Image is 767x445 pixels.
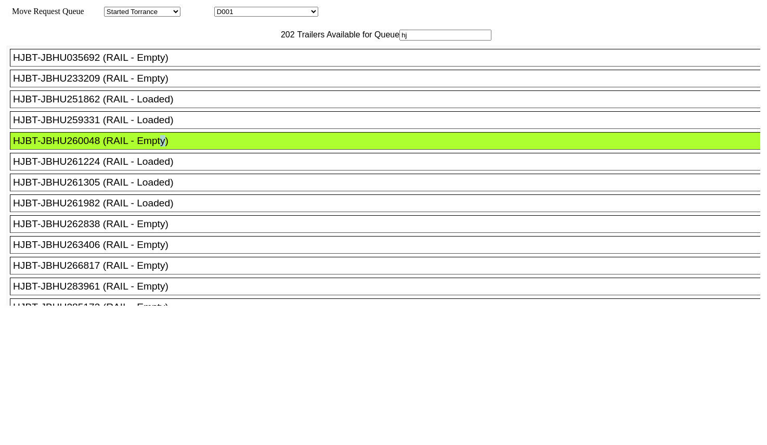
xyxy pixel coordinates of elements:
div: HJBT-JBHU285173 (RAIL - Empty) [13,302,766,313]
div: HJBT-JBHU259331 (RAIL - Loaded) [13,114,766,126]
div: HJBT-JBHU261224 (RAIL - Loaded) [13,156,766,167]
div: HJBT-JBHU266817 (RAIL - Empty) [13,260,766,271]
div: HJBT-JBHU283961 (RAIL - Empty) [13,281,766,292]
span: 202 [276,30,295,39]
span: Move Request Queue [7,7,84,16]
div: HJBT-JBHU233209 (RAIL - Empty) [13,73,766,84]
input: Filter Available Trailers [399,30,491,41]
div: HJBT-JBHU035692 (RAIL - Empty) [13,52,766,63]
span: Location [183,7,212,16]
div: HJBT-JBHU251862 (RAIL - Loaded) [13,94,766,105]
div: HJBT-JBHU263406 (RAIL - Empty) [13,239,766,251]
span: Trailers Available for Queue [295,30,400,39]
span: Area [86,7,102,16]
div: HJBT-JBHU262838 (RAIL - Empty) [13,218,766,230]
div: HJBT-JBHU260048 (RAIL - Empty) [13,135,766,147]
div: HJBT-JBHU261305 (RAIL - Loaded) [13,177,766,188]
div: HJBT-JBHU261982 (RAIL - Loaded) [13,198,766,209]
